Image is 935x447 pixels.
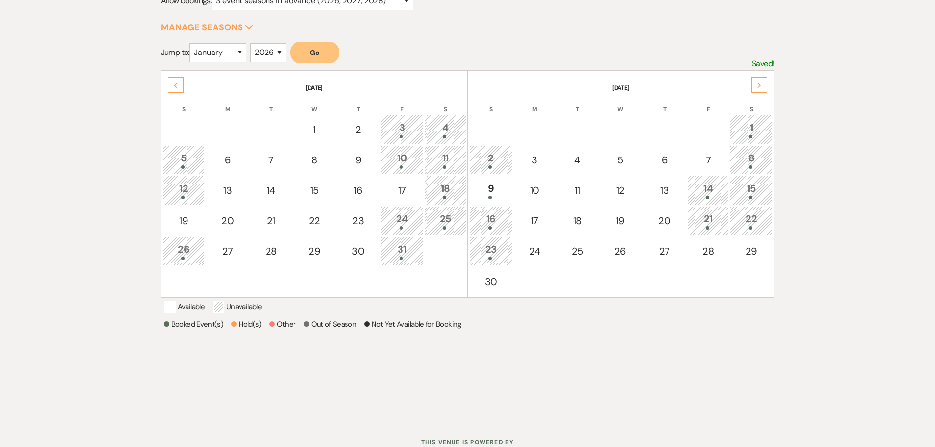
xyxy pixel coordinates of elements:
[735,120,767,138] div: 1
[648,213,681,228] div: 20
[336,93,380,114] th: T
[211,244,244,259] div: 27
[342,122,374,137] div: 2
[381,93,424,114] th: F
[162,72,466,92] th: [DATE]
[430,120,461,138] div: 4
[168,151,200,169] div: 5
[164,301,205,313] p: Available
[164,318,223,330] p: Booked Event(s)
[648,183,681,198] div: 13
[386,183,418,198] div: 17
[519,183,550,198] div: 10
[304,318,357,330] p: Out of Season
[162,93,205,114] th: S
[561,153,592,167] div: 4
[168,213,200,228] div: 19
[430,181,461,199] div: 18
[475,242,508,260] div: 23
[342,183,374,198] div: 16
[556,93,598,114] th: T
[648,153,681,167] div: 6
[342,153,374,167] div: 9
[735,244,767,259] div: 29
[693,153,723,167] div: 7
[298,244,330,259] div: 29
[475,211,508,230] div: 16
[213,301,262,313] p: Unavailable
[293,93,336,114] th: W
[298,213,330,228] div: 22
[475,274,508,289] div: 30
[469,72,773,92] th: [DATE]
[475,151,508,169] div: 2
[693,181,723,199] div: 14
[256,213,287,228] div: 21
[735,211,767,230] div: 22
[161,47,189,57] span: Jump to:
[648,244,681,259] div: 27
[256,244,287,259] div: 28
[256,153,287,167] div: 7
[693,244,723,259] div: 28
[430,151,461,169] div: 11
[298,122,330,137] div: 1
[735,181,767,199] div: 15
[519,153,550,167] div: 3
[752,57,774,70] p: Saved!
[298,153,330,167] div: 8
[687,93,729,114] th: F
[211,213,244,228] div: 20
[730,93,773,114] th: S
[513,93,555,114] th: M
[211,183,244,198] div: 13
[290,42,339,63] button: Go
[561,183,592,198] div: 11
[161,23,254,32] button: Manage Seasons
[519,244,550,259] div: 24
[168,181,200,199] div: 12
[561,213,592,228] div: 18
[599,93,641,114] th: W
[430,211,461,230] div: 25
[250,93,292,114] th: T
[386,120,418,138] div: 3
[168,242,200,260] div: 26
[604,244,636,259] div: 26
[386,151,418,169] div: 10
[386,211,418,230] div: 24
[386,242,418,260] div: 31
[342,244,374,259] div: 30
[206,93,249,114] th: M
[604,183,636,198] div: 12
[519,213,550,228] div: 17
[642,93,686,114] th: T
[231,318,262,330] p: Hold(s)
[342,213,374,228] div: 23
[425,93,466,114] th: S
[561,244,592,259] div: 25
[269,318,296,330] p: Other
[364,318,461,330] p: Not Yet Available for Booking
[256,183,287,198] div: 14
[693,211,723,230] div: 21
[469,93,513,114] th: S
[604,213,636,228] div: 19
[604,153,636,167] div: 5
[735,151,767,169] div: 8
[298,183,330,198] div: 15
[211,153,244,167] div: 6
[475,181,508,199] div: 9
